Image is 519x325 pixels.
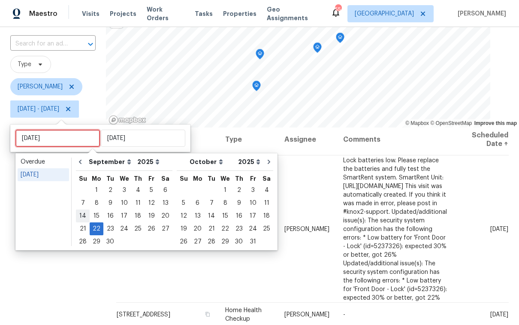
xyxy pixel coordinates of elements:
[256,49,264,62] div: Map marker
[18,155,69,248] ul: Date picker shortcuts
[145,197,158,209] div: 12
[110,9,136,18] span: Projects
[177,197,190,210] div: Sun Oct 05 2025
[106,176,114,182] abbr: Tuesday
[177,235,190,248] div: Sun Oct 26 2025
[205,197,218,210] div: Tue Oct 07 2025
[90,223,103,235] div: 22
[474,120,517,126] a: Improve this map
[145,223,158,235] div: 26
[187,155,236,168] select: Month
[246,236,260,248] div: 31
[190,197,205,209] div: 6
[84,38,97,50] button: Open
[18,60,31,69] span: Type
[430,120,472,126] a: OpenStreetMap
[76,223,90,235] div: 21
[10,37,72,51] input: Search for an address...
[260,184,273,197] div: Sat Oct 04 2025
[284,312,329,318] span: [PERSON_NAME]
[232,210,246,222] div: 16
[232,197,246,210] div: Thu Oct 09 2025
[490,226,508,232] span: [DATE]
[103,235,117,248] div: Tue Sep 30 2025
[145,210,158,222] div: Fri Sep 19 2025
[218,197,232,209] div: 8
[109,115,146,125] a: Mapbox homepage
[335,5,341,14] div: 55
[145,184,158,197] div: Fri Sep 05 2025
[158,184,172,197] div: Sat Sep 06 2025
[117,184,131,197] div: Wed Sep 03 2025
[218,210,232,222] div: 15
[205,210,218,222] div: 14
[246,197,260,210] div: Fri Oct 10 2025
[90,184,103,197] div: Mon Sep 01 2025
[260,210,273,222] div: 18
[158,197,172,209] div: 13
[336,33,344,46] div: Map marker
[131,197,145,210] div: Thu Sep 11 2025
[246,223,260,235] div: 24
[117,312,170,318] span: [STREET_ADDRESS]
[134,176,142,182] abbr: Thursday
[232,184,246,196] div: 2
[76,197,90,209] div: 7
[190,236,205,248] div: 27
[180,176,188,182] abbr: Sunday
[246,197,260,209] div: 10
[76,210,90,222] div: Sun Sep 14 2025
[190,222,205,235] div: Mon Oct 20 2025
[90,210,103,222] div: 15
[117,197,131,209] div: 10
[117,197,131,210] div: Wed Sep 10 2025
[90,235,103,248] div: Mon Sep 29 2025
[218,236,232,248] div: 29
[90,222,103,235] div: Mon Sep 22 2025
[195,11,213,17] span: Tasks
[232,222,246,235] div: Thu Oct 23 2025
[131,184,145,196] div: 4
[90,197,103,209] div: 8
[232,210,246,222] div: Thu Oct 16 2025
[204,310,211,318] button: Copy Address
[103,184,117,197] div: Tue Sep 02 2025
[101,130,185,147] input: End date
[263,176,271,182] abbr: Saturday
[232,197,246,209] div: 9
[92,176,101,182] abbr: Monday
[232,223,246,235] div: 23
[177,197,190,209] div: 5
[232,235,246,248] div: Thu Oct 30 2025
[246,184,260,196] div: 3
[117,222,131,235] div: Wed Sep 24 2025
[218,235,232,248] div: Wed Oct 29 2025
[103,236,117,248] div: 30
[76,197,90,210] div: Sun Sep 07 2025
[246,210,260,222] div: 17
[79,176,87,182] abbr: Sunday
[158,210,172,222] div: Sat Sep 20 2025
[205,235,218,248] div: Tue Oct 28 2025
[76,236,90,248] div: 28
[260,210,273,222] div: Sat Oct 18 2025
[454,124,509,155] th: Scheduled Date ↑
[190,210,205,222] div: 13
[147,5,184,22] span: Work Orders
[193,176,202,182] abbr: Monday
[82,9,100,18] span: Visits
[246,210,260,222] div: Fri Oct 17 2025
[218,184,232,197] div: Wed Oct 01 2025
[15,130,100,147] input: Sat, Jan 01
[343,312,345,318] span: -
[260,197,273,209] div: 11
[135,155,162,168] select: Year
[103,223,117,235] div: 23
[235,176,243,182] abbr: Thursday
[103,210,117,222] div: 16
[278,124,336,155] th: Assignee
[246,184,260,197] div: Fri Oct 03 2025
[284,226,329,232] span: [PERSON_NAME]
[158,210,172,222] div: 20
[260,184,273,196] div: 4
